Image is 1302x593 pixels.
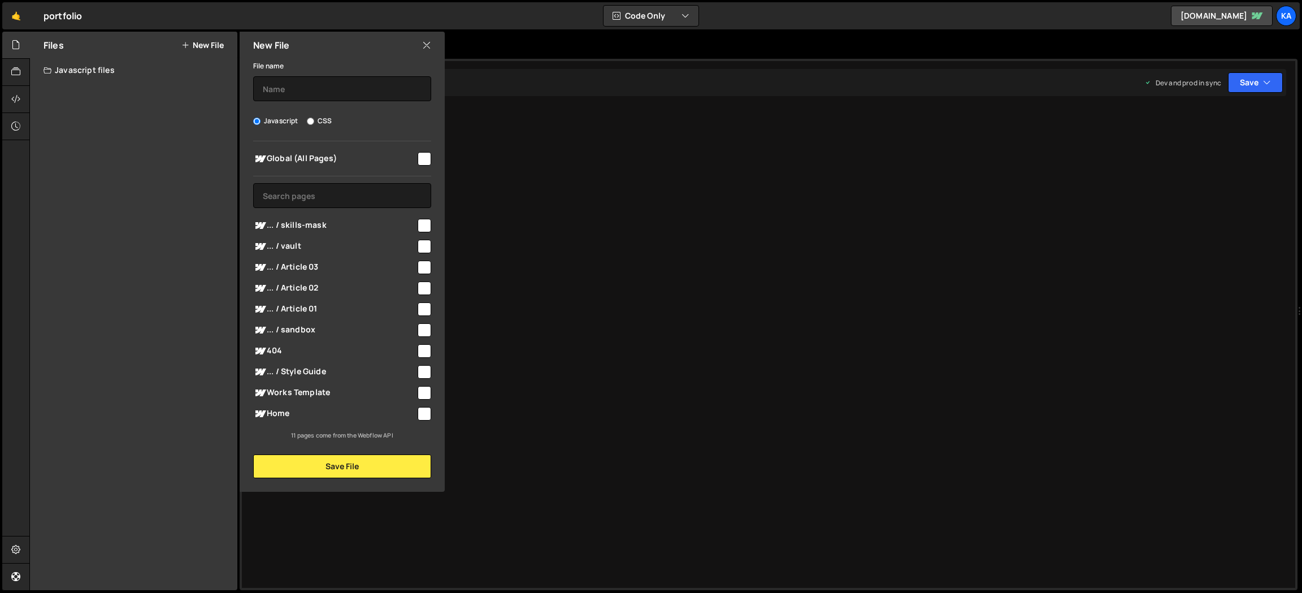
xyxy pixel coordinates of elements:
h2: Files [44,39,64,51]
span: Global (All Pages) [253,152,416,166]
a: [DOMAIN_NAME] [1171,6,1273,26]
span: ... / Article 01 [253,302,416,316]
span: ... / Article 03 [253,261,416,274]
span: ... / skills-mask [253,219,416,232]
span: 404 [253,344,416,358]
span: ... / vault [253,240,416,253]
span: Home [253,407,416,421]
input: CSS [307,118,314,125]
a: Ka [1276,6,1296,26]
a: 🤙 [2,2,30,29]
small: 11 pages come from the Webflow API [291,431,393,439]
input: Search pages [253,183,431,208]
button: Save [1228,72,1283,93]
span: ... / sandbox [253,323,416,337]
span: ... / Style Guide [253,365,416,379]
div: Javascript files [30,59,237,81]
button: Save File [253,455,431,478]
div: portfolio [44,9,82,23]
span: ... / Article 02 [253,282,416,295]
label: CSS [307,115,332,127]
label: File name [253,60,284,72]
div: Dev and prod in sync [1144,78,1221,88]
input: Javascript [253,118,261,125]
button: Code Only [604,6,698,26]
label: Javascript [253,115,298,127]
button: New File [181,41,224,50]
input: Name [253,76,431,101]
span: Works Template [253,386,416,400]
h2: New File [253,39,289,51]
